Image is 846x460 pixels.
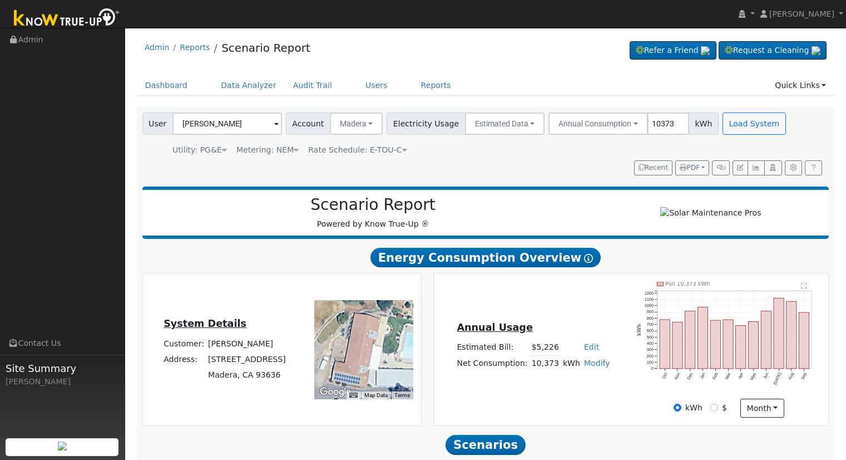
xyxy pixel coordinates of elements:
[647,316,654,321] text: 800
[637,324,642,336] text: kWh
[675,160,709,176] button: PDF
[647,347,654,352] text: 300
[733,160,748,176] button: Edit User
[722,402,727,414] label: $
[736,325,746,369] rect: onclick=""
[660,207,761,219] img: Solar Maintenance Pros
[674,404,681,412] input: kWh
[206,367,288,383] td: Madera, CA 93636
[769,9,834,18] span: [PERSON_NAME]
[774,298,784,369] rect: onclick=""
[689,112,719,135] span: kWh
[148,195,598,230] div: Powered by Know True-Up ®
[647,328,654,333] text: 600
[285,75,340,96] a: Audit Trail
[701,46,710,55] img: retrieve
[647,322,654,327] text: 700
[647,360,654,365] text: 100
[788,372,796,381] text: Aug
[686,371,694,380] text: Dec
[584,254,593,263] i: Show Help
[787,301,797,369] rect: onclick=""
[180,43,210,52] a: Reports
[6,361,119,376] span: Site Summary
[685,311,695,369] rect: onclick=""
[738,371,745,380] text: Apr
[740,399,784,418] button: month
[750,371,758,381] text: May
[330,112,383,135] button: Madera
[584,359,610,368] a: Modify
[647,354,654,359] text: 200
[465,112,545,135] button: Estimated Data
[145,43,170,52] a: Admin
[719,41,827,60] a: Request a Cleaning
[712,372,719,380] text: Feb
[710,404,718,412] input: $
[308,145,407,154] span: Alias: None
[712,160,729,176] button: Generate Report Link
[6,376,119,388] div: [PERSON_NAME]
[317,385,354,399] a: Open this area in Google Maps (opens a new window)
[766,75,834,96] a: Quick Links
[748,160,765,176] button: Multi-Series Graph
[647,335,654,340] text: 500
[349,392,357,399] button: Keyboard shortcuts
[647,341,654,346] text: 400
[357,75,396,96] a: Users
[236,144,299,156] div: Metering: NEM
[162,336,206,351] td: Customer:
[651,366,654,371] text: 0
[812,46,820,55] img: retrieve
[142,112,173,135] span: User
[548,112,648,135] button: Annual Consumption
[154,195,592,214] h2: Scenario Report
[340,119,367,128] span: Madera
[749,321,759,369] rect: onclick=""
[162,351,206,367] td: Address:
[137,75,196,96] a: Dashboard
[370,248,601,268] span: Energy Consumption Overview
[634,160,673,176] button: Recent
[584,342,599,351] a: Edit
[660,320,670,369] rect: onclick=""
[661,372,669,380] text: Oct
[172,112,282,135] input: Select a User
[698,307,708,369] rect: onclick=""
[773,372,783,386] text: [DATE]
[723,112,786,135] button: Load System
[763,372,770,380] text: Jun
[724,320,734,369] rect: onclick=""
[457,322,532,333] u: Annual Usage
[761,311,771,369] rect: onclick=""
[455,355,530,371] td: Net Consumption:
[455,340,530,356] td: Estimated Bill:
[413,75,459,96] a: Reports
[172,144,227,156] div: Utility: PG&E
[630,41,716,60] a: Refer a Friend
[58,442,67,451] img: retrieve
[212,75,285,96] a: Data Analyzer
[674,371,681,380] text: Nov
[685,402,702,414] label: kWh
[317,385,354,399] img: Google
[805,160,822,176] a: Help Link
[666,281,711,287] text: Pull 10,373 kWh
[800,312,810,369] rect: onclick=""
[8,6,125,31] img: Know True-Up
[206,351,288,367] td: [STREET_ADDRESS]
[561,355,582,371] td: kWh
[647,309,654,314] text: 900
[645,290,654,295] text: 1200
[221,41,310,55] a: Scenario Report
[725,371,733,380] text: Mar
[164,318,246,329] u: System Details
[364,392,388,399] button: Map Data
[446,435,525,455] span: Scenarios
[699,372,706,380] text: Jan
[394,392,410,398] a: Terms (opens in new tab)
[206,336,288,351] td: [PERSON_NAME]
[785,160,802,176] button: Settings
[645,303,654,308] text: 1000
[286,112,330,135] span: Account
